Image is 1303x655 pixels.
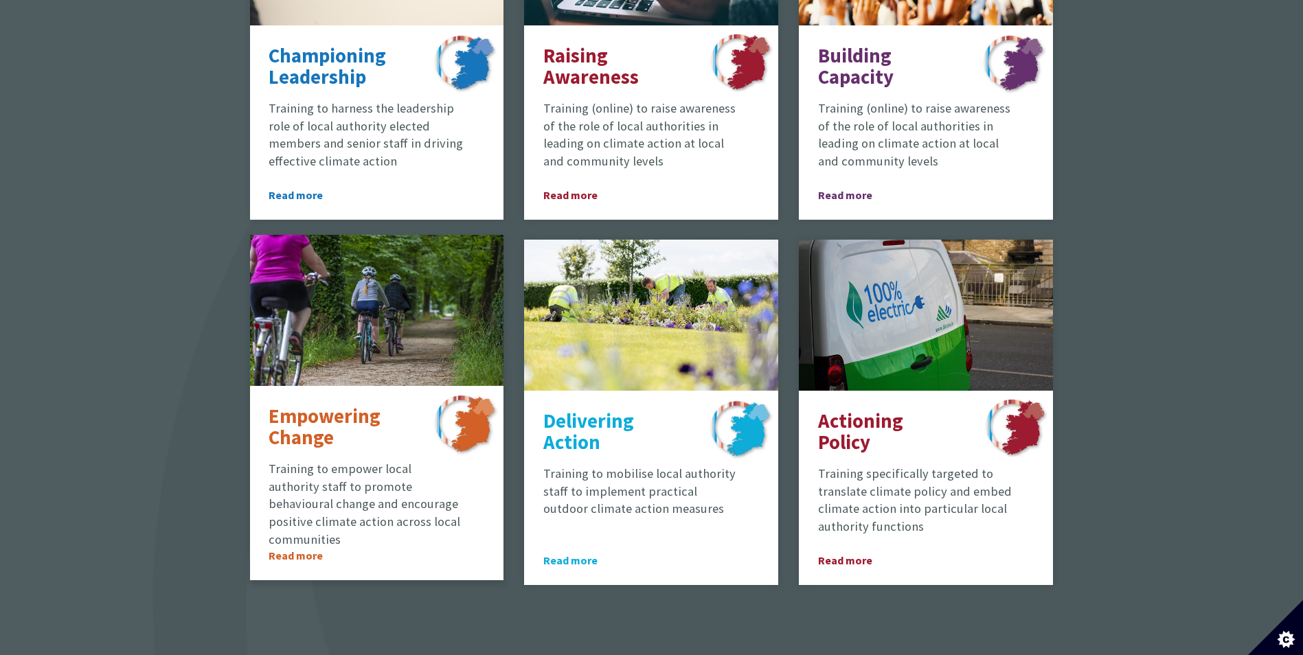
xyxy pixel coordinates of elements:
span: Read more [269,547,345,564]
p: Delivering Action [543,411,684,454]
button: Set cookie preferences [1248,600,1303,655]
a: Delivering Action Training to mobilise local authority staff to implement practical outdoor clima... [524,240,778,585]
a: Actioning Policy Training specifically targeted to translate climate policy and embed climate act... [799,240,1053,585]
p: Training to mobilise local authority staff to implement practical outdoor climate action measures [543,465,738,518]
p: Training (online) to raise awareness of the role of local authorities in leading on climate actio... [543,100,738,170]
p: Training to harness the leadership role of local authority elected members and senior staff in dr... [269,100,464,170]
p: Training to empower local authority staff to promote behavioural change and encourage positive cl... [269,460,464,549]
p: Training specifically targeted to translate climate policy and embed climate action into particul... [818,465,1013,536]
p: Championing Leadership [269,45,409,89]
span: Read more [269,187,345,203]
p: Training (online) to raise awareness of the role of local authorities in leading on climate actio... [818,100,1013,170]
span: Read more [818,552,894,568]
a: Empowering Change Training to empower local authority staff to promote behavioural change and enc... [250,235,504,580]
p: Building Capacity [818,45,959,89]
p: Raising Awareness [543,45,684,89]
span: Read more [543,552,620,568]
p: Actioning Policy [818,411,959,454]
span: Read more [543,187,620,203]
p: Empowering Change [269,406,409,449]
span: Read more [818,187,894,203]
